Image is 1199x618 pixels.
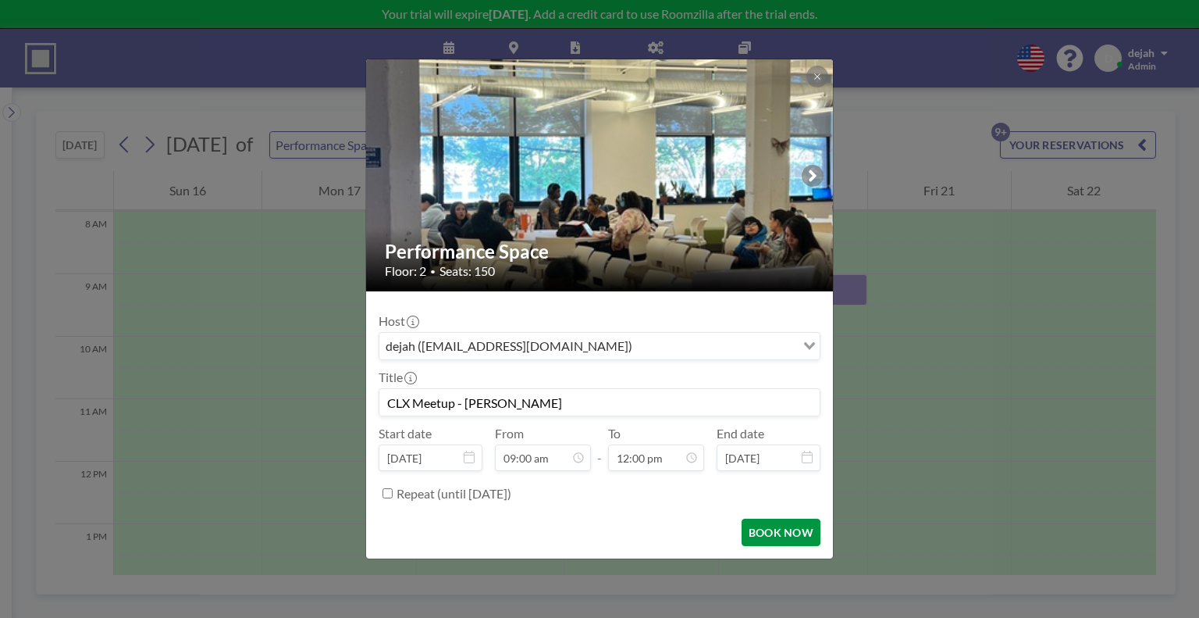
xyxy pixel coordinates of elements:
[608,426,621,441] label: To
[385,263,426,279] span: Floor: 2
[717,426,764,441] label: End date
[637,336,794,356] input: Search for option
[379,313,418,329] label: Host
[379,426,432,441] label: Start date
[439,263,495,279] span: Seats: 150
[382,336,635,356] span: dejah ([EMAIL_ADDRESS][DOMAIN_NAME])
[379,389,820,416] input: dejah's reservation
[397,486,511,502] label: Repeat (until [DATE])
[597,431,602,466] span: -
[742,519,820,546] button: BOOK NOW
[379,333,820,359] div: Search for option
[379,370,415,385] label: Title
[385,240,816,263] h2: Performance Space
[430,266,436,277] span: •
[495,426,524,441] label: From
